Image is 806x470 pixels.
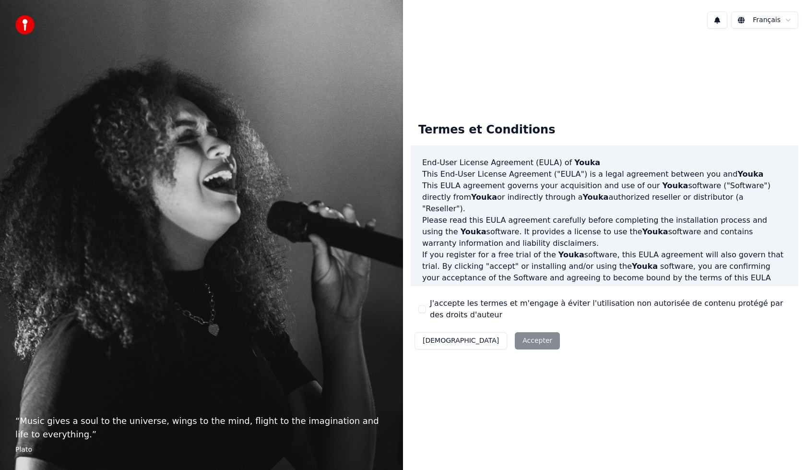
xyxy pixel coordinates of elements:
p: “ Music gives a soul to the universe, wings to the mind, flight to the imagination and life to ev... [15,414,388,441]
span: Youka [582,193,608,202]
span: Youka [632,262,658,271]
footer: Plato [15,445,388,455]
span: Youka [558,250,584,259]
img: youka [15,15,35,35]
h3: End-User License Agreement (EULA) of [422,157,787,169]
span: Youka [574,158,600,167]
span: Youka [737,169,763,179]
button: [DEMOGRAPHIC_DATA] [415,332,507,349]
span: Youka [461,227,486,236]
span: Youka [471,193,497,202]
p: This EULA agreement governs your acquisition and use of our software ("Software") directly from o... [422,180,787,215]
span: Youka [642,227,668,236]
div: Termes et Conditions [411,115,563,145]
p: If you register for a free trial of the software, this EULA agreement will also govern that trial... [422,249,787,295]
p: Please read this EULA agreement carefully before completing the installation process and using th... [422,215,787,249]
span: Youka [662,181,688,190]
label: J'accepte les termes et m'engage à éviter l'utilisation non autorisée de contenu protégé par des ... [430,298,791,321]
p: This End-User License Agreement ("EULA") is a legal agreement between you and [422,169,787,180]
